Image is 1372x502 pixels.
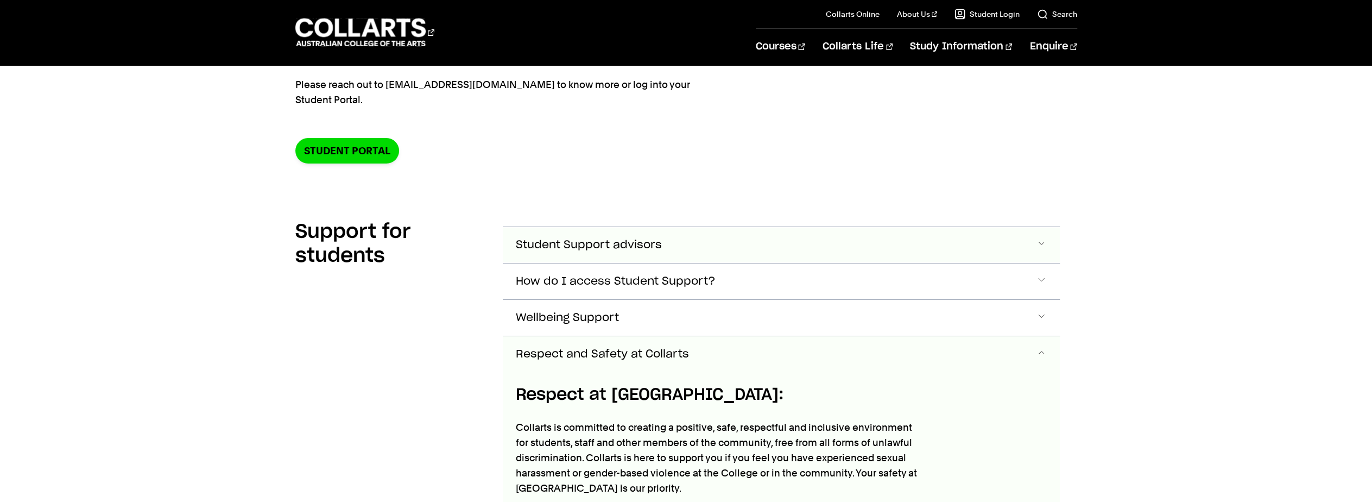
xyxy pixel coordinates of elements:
[516,312,619,324] span: Wellbeing Support
[503,227,1060,263] button: Student Support advisors
[897,9,937,20] a: About Us
[503,336,1060,372] button: Respect and Safety at Collarts
[295,17,434,48] div: Go to homepage
[823,29,893,65] a: Collarts Life
[516,239,662,252] span: Student Support advisors
[295,220,485,268] h2: Support for students
[1037,9,1077,20] a: Search
[826,9,880,20] a: Collarts Online
[516,383,919,407] h5: Respect at [GEOGRAPHIC_DATA]:
[910,29,1012,65] a: Study Information
[503,300,1060,336] button: Wellbeing Support
[503,263,1060,299] button: How do I access Student Support?
[516,275,716,288] span: How do I access Student Support?
[516,420,919,496] p: Collarts is committed to creating a positive, safe, respectful and inclusive environment for stud...
[954,9,1020,20] a: Student Login
[756,29,805,65] a: Courses
[516,348,689,361] span: Respect and Safety at Collarts
[1029,29,1077,65] a: Enquire
[295,138,399,164] a: Student Portal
